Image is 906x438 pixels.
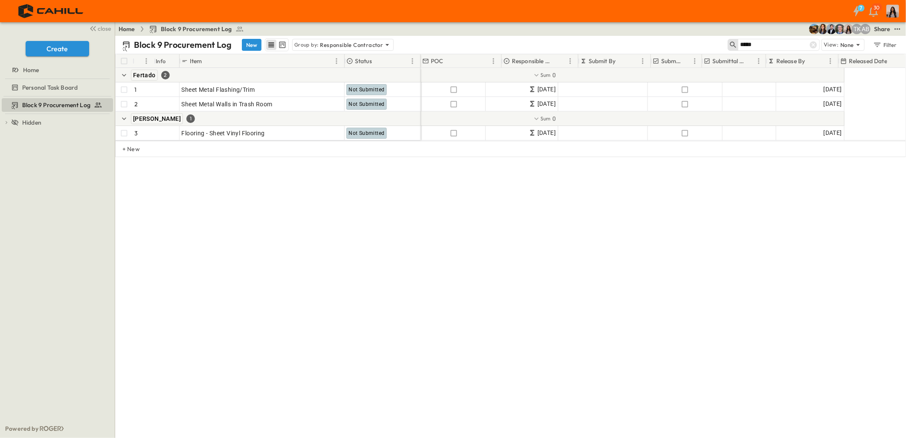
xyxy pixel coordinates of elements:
span: [DATE] [537,99,556,109]
div: Filter [873,40,897,50]
button: Sort [889,56,898,66]
span: Fertado [133,72,156,79]
p: Sum [541,115,551,122]
p: Sum [541,71,551,79]
div: Info [154,54,180,68]
button: Menu [638,56,648,66]
img: Raven Libunao (rlibunao@cahill-sf.com) [843,24,854,34]
div: Teddy Khuong (tkhuong@guzmangc.com) [852,24,862,34]
h6: 7 [860,5,862,12]
button: Sort [445,56,454,66]
button: Menu [331,56,342,66]
span: close [98,24,111,33]
button: Sort [374,56,383,66]
button: Menu [690,56,700,66]
span: Block 9 Procurement Log [161,25,232,33]
a: Block 9 Procurement Log [149,25,244,33]
p: Submittal Approved? [712,57,745,65]
a: Block 9 Procurement Log [2,99,111,111]
button: Sort [136,56,145,66]
span: Block 9 Procurement Log [22,101,90,109]
p: Release By [776,57,805,65]
a: Home [2,64,111,76]
div: Share [874,25,891,33]
p: View: [824,40,839,50]
p: POC [431,57,444,65]
span: 0 [552,114,556,123]
button: Menu [754,56,764,66]
button: Filter [870,39,899,51]
p: Submit By [589,57,616,65]
button: Sort [747,56,756,66]
div: Info [156,49,166,73]
span: Sheet Metal Walls in Trash Room [182,100,273,108]
span: [DATE] [537,128,556,138]
span: Not Submitted [348,87,384,93]
p: 3 [135,129,138,137]
span: Home [23,66,39,74]
button: Menu [488,56,499,66]
button: New [242,39,261,51]
div: Block 9 Procurement Logtest [2,98,113,112]
p: Responsible Contractor [320,41,383,49]
button: Sort [683,56,692,66]
button: row view [266,40,276,50]
span: Hidden [22,118,41,127]
span: [DATE] [824,99,842,109]
button: Sort [617,56,627,66]
p: Group by: [294,41,319,49]
p: Status [355,57,372,65]
div: # [133,54,154,68]
button: Menu [825,56,836,66]
div: table view [265,38,289,51]
p: Responsible Contractor [512,57,554,65]
span: [DATE] [824,85,842,94]
img: 4f72bfc4efa7236828875bac24094a5ddb05241e32d018417354e964050affa1.png [10,2,93,20]
button: close [86,22,113,34]
span: [PERSON_NAME] [133,115,181,122]
button: Create [26,41,89,56]
p: Released Date [849,57,887,65]
button: Menu [407,56,418,66]
a: Personal Task Board [2,82,111,93]
img: Mike Daly (mdaly@cahill-sf.com) [826,24,836,34]
p: Submitted? [661,57,681,65]
button: Menu [565,56,575,66]
nav: breadcrumbs [119,25,249,33]
span: [DATE] [537,85,556,94]
span: Not Submitted [348,130,384,136]
button: Menu [141,56,151,66]
img: Jared Salin (jsalin@cahill-sf.com) [835,24,845,34]
span: Flooring - Sheet Vinyl Flooring [182,129,265,137]
span: [DATE] [824,128,842,138]
div: 1 [186,114,195,123]
p: Item [190,57,202,65]
div: Andrew Barreto (abarreto@guzmangc.com) [860,24,871,34]
button: test [892,24,903,34]
img: Rachel Villicana (rvillicana@cahill-sf.com) [809,24,819,34]
button: kanban view [277,40,287,50]
p: + New [122,145,128,153]
span: Personal Task Board [22,83,78,92]
button: Sort [204,56,213,66]
span: Not Submitted [348,101,384,107]
span: 0 [552,71,556,79]
img: Profile Picture [886,5,899,18]
div: Personal Task Boardtest [2,81,113,94]
img: Kim Bowen (kbowen@cahill-sf.com) [818,24,828,34]
button: Sort [556,56,565,66]
p: None [840,41,854,49]
div: 2 [161,71,170,79]
span: Sheet Metal Flashing/Trim [182,85,255,94]
p: Block 9 Procurement Log [134,39,232,51]
p: 30 [874,4,880,11]
button: Sort [807,56,816,66]
p: 1 [135,85,137,94]
button: 7 [848,3,865,19]
p: 2 [135,100,138,108]
a: Home [119,25,135,33]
